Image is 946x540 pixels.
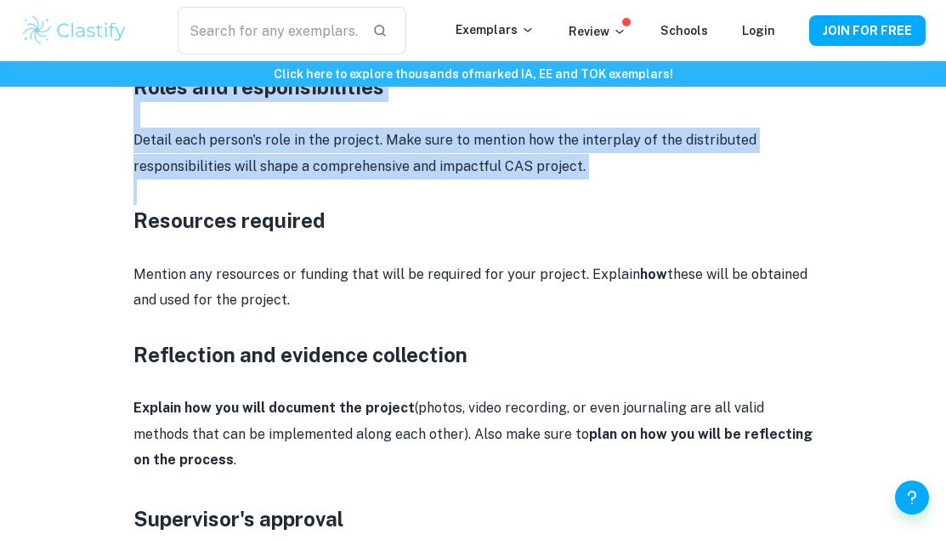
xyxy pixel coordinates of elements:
[742,24,775,37] a: Login
[569,22,626,41] p: Review
[3,65,943,83] h6: Click here to explore thousands of marked IA, EE and TOK exemplars !
[178,7,360,54] input: Search for any exemplars...
[20,14,128,48] img: Clastify logo
[133,503,813,534] h3: Supervisor's approval
[640,266,667,282] strong: how
[809,15,926,46] button: JOIN FOR FREE
[660,24,708,37] a: Schools
[133,400,415,416] strong: Explain how you will document the project
[133,339,813,370] h3: Reflection and evidence collection
[133,262,813,314] p: Mention any resources or funding that will be required for your project. Explain these will be ob...
[133,395,813,473] p: (photos, video recording, or even journaling are all valid methods that can be implemented along ...
[456,20,535,39] p: Exemplars
[133,128,813,179] p: Detail each person's role in the project. Make sure to mention how the interplay of the distribut...
[133,205,813,236] h3: Resources required
[895,480,929,514] button: Help and Feedback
